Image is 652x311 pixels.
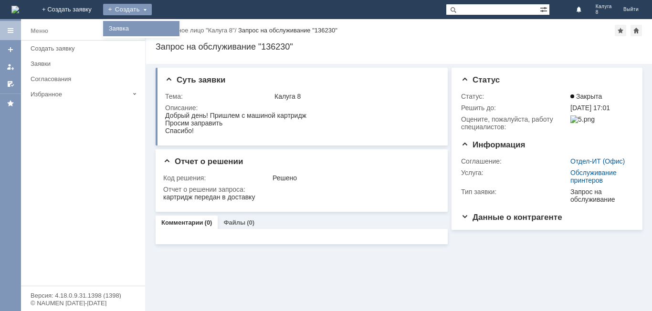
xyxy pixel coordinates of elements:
span: Отчет о решении [163,157,243,166]
a: Перейти на домашнюю страницу [11,6,19,13]
a: Заявка [105,23,178,34]
a: Контактное лицо "Калуга 8" [156,27,235,34]
a: Согласования [27,72,143,86]
div: Версия: 4.18.0.9.31.1398 (1398) [31,292,136,299]
a: Мои заявки [3,59,18,74]
div: Решить до: [461,104,568,112]
div: Согласования [31,75,139,83]
div: Калуга 8 [274,93,435,100]
div: (0) [247,219,254,226]
div: (0) [205,219,212,226]
a: Создать заявку [27,41,143,56]
span: Расширенный поиск [540,4,549,13]
div: Отчет о решении запроса: [163,186,437,193]
span: [DATE] 17:01 [570,104,610,112]
img: logo [11,6,19,13]
div: Запрос на обслуживание "136230" [156,42,642,52]
span: 8 [596,10,612,15]
div: / [156,27,238,34]
a: Файлы [223,219,245,226]
span: Калуга [596,4,612,10]
div: Сделать домашней страницей [631,25,642,36]
div: Заявки [31,60,139,67]
a: Заявки [27,56,143,71]
div: Услуга: [461,169,568,176]
div: Oцените, пожалуйста, работу специалистов: [461,115,568,131]
a: Создать заявку [3,42,18,57]
span: Суть заявки [165,75,225,84]
a: Мои согласования [3,76,18,92]
span: Информация [461,140,525,149]
a: Обслуживание принтеров [570,169,617,184]
div: Тип заявки: [461,188,568,196]
span: Данные о контрагенте [461,213,562,222]
div: Создать заявку [31,45,139,52]
div: Статус: [461,93,568,100]
span: Закрыта [570,93,602,100]
div: Добавить в избранное [615,25,626,36]
div: Создать [103,4,152,15]
div: Избранное [31,91,129,98]
div: © NAUMEN [DATE]-[DATE] [31,300,136,306]
img: 5.png [570,115,595,123]
a: Комментарии [161,219,203,226]
div: Запрос на обслуживание "136230" [238,27,337,34]
div: Код решения: [163,174,271,182]
div: Запрос на обслуживание [570,188,629,203]
div: Меню [31,25,48,37]
span: Статус [461,75,500,84]
div: Описание: [165,104,437,112]
div: Соглашение: [461,157,568,165]
div: Тема: [165,93,273,100]
a: Отдел-ИТ (Офис) [570,157,625,165]
div: Решено [273,174,435,182]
